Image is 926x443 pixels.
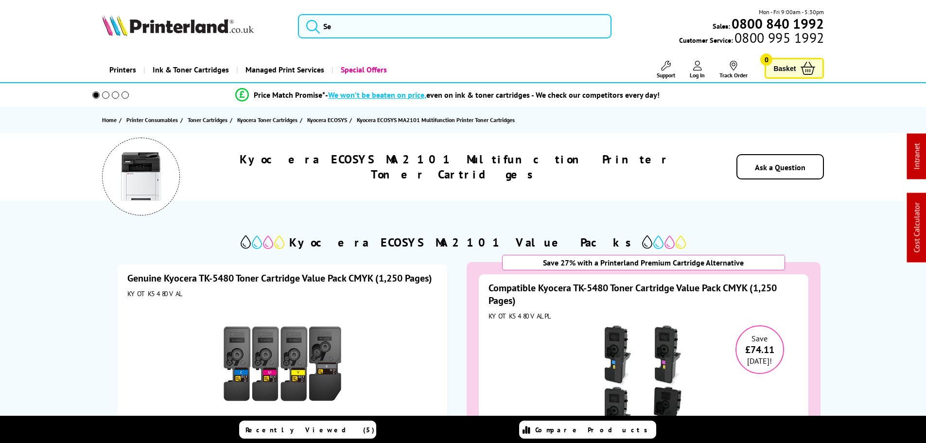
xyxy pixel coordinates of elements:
[657,61,675,79] a: Support
[117,152,165,201] img: Kyocera ECOSYS MA2101 Multifunction Printer Toner Cartridges
[535,425,653,434] span: Compare Products
[489,312,799,320] div: KYOTK5480VALPL
[690,71,705,79] span: Log In
[773,62,796,75] span: Basket
[732,15,824,33] b: 0800 840 1992
[751,334,768,343] span: Save
[912,203,922,253] a: Cost Calculator
[188,115,230,125] a: Toner Cartridges
[209,152,700,182] h1: Kyocera ECOSYS MA2101 Multifunction Printer Toner Cartridges
[126,115,180,125] a: Printer Consumables
[357,116,515,124] span: Kyocera ECOSYS MA2101 Multifunction Printer Toner Cartridges
[328,90,426,100] span: We won’t be beaten on price,
[657,71,675,79] span: Support
[736,343,783,356] span: £74.11
[188,115,227,125] span: Toner Cartridges
[143,57,236,82] a: Ink & Toner Cartridges
[519,421,656,439] a: Compare Products
[237,115,297,125] span: Kyocera Toner Cartridges
[755,162,805,172] a: Ask a Question
[79,87,817,104] li: modal_Promise
[102,15,254,36] img: Printerland Logo
[289,235,637,250] h2: Kyocera ECOSYS MA2101 Value Packs
[713,21,730,31] span: Sales:
[236,57,332,82] a: Managed Print Services
[747,356,772,366] span: [DATE]!
[127,289,437,298] div: KYOTK5480VAL
[733,33,824,42] span: 0800 995 1992
[730,19,824,28] a: 0800 840 1992
[679,33,824,45] span: Customer Service:
[127,272,432,284] a: Genuine Kyocera TK-5480 Toner Cartridge Value Pack CMYK (1,250 Pages)
[325,90,660,100] div: - even on ink & toner cartridges - We check our competitors every day!
[239,421,376,439] a: Recently Viewed (5)
[298,14,612,38] input: Se
[332,57,394,82] a: Special Offers
[912,143,922,170] a: Intranet
[307,115,347,125] span: Kyocera ECOSYS
[102,15,286,38] a: Printerland Logo
[102,115,119,125] a: Home
[102,57,143,82] a: Printers
[222,303,343,425] img: Kyocera TK-5480 Toner Cartridge Value Pack CMYK (1,250 Pages)
[254,90,325,100] span: Price Match Promise*
[502,255,785,270] div: Save 27% with a Printerland Premium Cartridge Alternative
[760,53,772,66] span: 0
[765,58,824,79] a: Basket 0
[719,61,748,79] a: Track Order
[759,7,824,17] span: Mon - Fri 9:00am - 5:30pm
[153,57,229,82] span: Ink & Toner Cartridges
[245,425,375,434] span: Recently Viewed (5)
[237,115,300,125] a: Kyocera Toner Cartridges
[690,61,705,79] a: Log In
[489,282,777,307] a: Compatible Kyocera TK-5480 Toner Cartridge Value Pack CMYK (1,250 Pages)
[307,115,349,125] a: Kyocera ECOSYS
[126,115,178,125] span: Printer Consumables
